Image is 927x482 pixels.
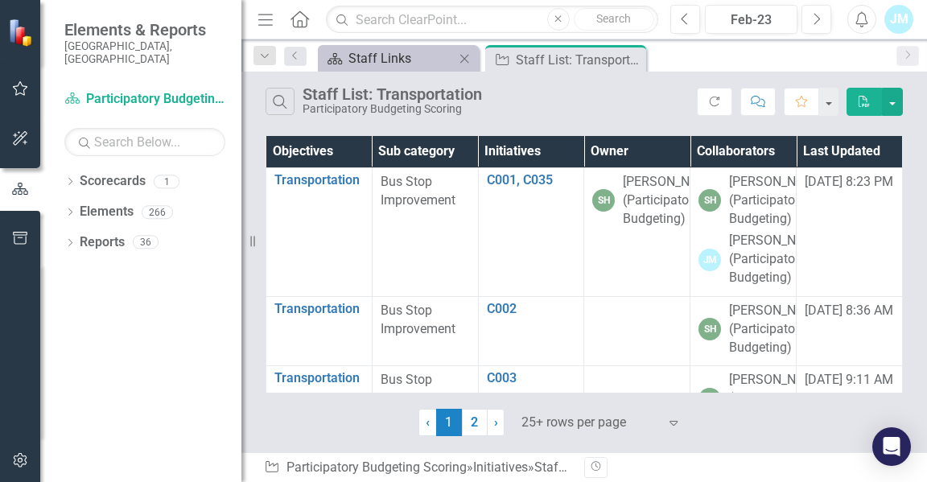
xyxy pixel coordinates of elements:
[266,167,373,296] td: Double-Click to Edit Right Click for Context Menu
[133,236,159,249] div: 36
[372,366,478,436] td: Double-Click to Edit
[534,459,678,475] div: Staff List: Transportation
[274,173,364,187] a: Transportation
[690,296,797,366] td: Double-Click to Edit
[805,173,894,192] div: [DATE] 8:23 PM
[381,372,455,406] span: Bus Stop Improvement
[436,409,462,436] span: 1
[584,167,690,296] td: Double-Click to Edit
[698,318,721,340] div: SH
[264,459,572,477] div: » »
[596,12,631,25] span: Search
[64,90,225,109] a: Participatory Budgeting Scoring
[381,174,455,208] span: Bus Stop Improvement
[8,19,36,47] img: ClearPoint Strategy
[729,302,826,357] div: [PERSON_NAME] (Participatory Budgeting)
[690,366,797,436] td: Double-Click to Edit
[884,5,913,34] button: JM
[872,427,911,466] div: Open Intercom Messenger
[372,296,478,366] td: Double-Click to Edit
[372,167,478,296] td: Double-Click to Edit
[473,459,528,475] a: Initiatives
[698,388,721,410] div: SH
[592,189,615,212] div: SH
[154,175,179,188] div: 1
[142,205,173,219] div: 266
[729,371,826,426] div: [PERSON_NAME] (Participatory Budgeting)
[274,302,364,316] a: Transportation
[462,409,488,436] a: 2
[705,5,797,34] button: Feb-23
[698,249,721,271] div: JM
[487,173,576,187] a: C001, C035
[303,85,482,103] div: Staff List: Transportation
[574,8,654,31] button: Search
[711,10,792,30] div: Feb-23
[623,173,719,229] div: [PERSON_NAME] (Participatory Budgeting)
[266,296,373,366] td: Double-Click to Edit Right Click for Context Menu
[478,167,584,296] td: Double-Click to Edit Right Click for Context Menu
[729,232,826,287] div: [PERSON_NAME] (Participatory Budgeting)
[381,303,455,336] span: Bus Stop Improvement
[326,6,658,34] input: Search ClearPoint...
[64,39,225,66] small: [GEOGRAPHIC_DATA], [GEOGRAPHIC_DATA]
[729,173,826,229] div: [PERSON_NAME] (Participatory Budgeting)
[64,20,225,39] span: Elements & Reports
[584,366,690,436] td: Double-Click to Edit
[80,172,146,191] a: Scorecards
[64,128,225,156] input: Search Below...
[274,371,364,385] a: Transportation
[322,48,455,68] a: Staff Links
[516,50,642,70] div: Staff List: Transportation
[805,371,894,389] div: [DATE] 9:11 AM
[487,371,576,385] a: C003
[487,302,576,316] a: C002
[80,233,125,252] a: Reports
[426,414,430,430] span: ‹
[478,366,584,436] td: Double-Click to Edit Right Click for Context Menu
[80,203,134,221] a: Elements
[348,48,455,68] div: Staff Links
[478,296,584,366] td: Double-Click to Edit Right Click for Context Menu
[303,103,482,115] div: Participatory Budgeting Scoring
[698,189,721,212] div: SH
[690,167,797,296] td: Double-Click to Edit
[494,414,498,430] span: ›
[266,366,373,436] td: Double-Click to Edit Right Click for Context Menu
[286,459,467,475] a: Participatory Budgeting Scoring
[584,296,690,366] td: Double-Click to Edit
[805,302,894,320] div: [DATE] 8:36 AM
